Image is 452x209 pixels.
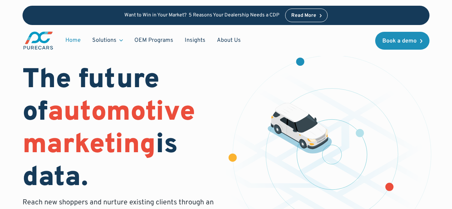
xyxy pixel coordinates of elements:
a: main [23,31,54,50]
a: Insights [179,34,211,47]
span: automotive marketing [23,96,195,163]
div: Read More [291,13,316,18]
a: About Us [211,34,247,47]
h1: The future of is data. [23,64,217,195]
a: Book a demo [375,32,429,50]
a: OEM Programs [129,34,179,47]
div: Solutions [86,34,129,47]
img: purecars logo [23,31,54,50]
div: Book a demo [382,38,417,44]
a: Home [60,34,86,47]
img: illustration of a vehicle [268,103,332,154]
p: Want to Win in Your Market? 5 Reasons Your Dealership Needs a CDP [124,13,279,19]
div: Solutions [92,36,116,44]
a: Read More [285,9,328,22]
